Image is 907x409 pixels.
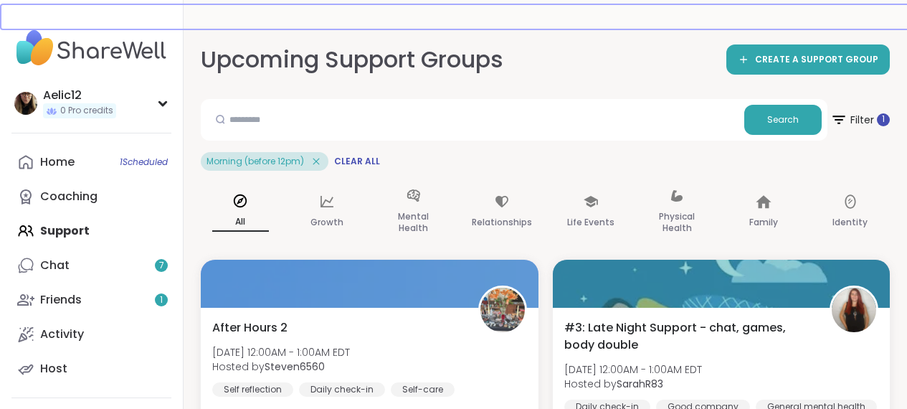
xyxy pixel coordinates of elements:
[40,189,98,204] div: Coaching
[120,156,168,168] span: 1 Scheduled
[767,113,799,126] span: Search
[310,214,343,231] p: Growth
[40,154,75,170] div: Home
[265,359,325,374] b: Steven6560
[882,113,885,126] span: 1
[567,214,614,231] p: Life Events
[564,377,702,391] span: Hosted by
[830,103,890,137] span: Filter
[212,213,269,232] p: All
[744,105,822,135] button: Search
[212,319,288,337] span: After Hours 2
[60,105,113,117] span: 0 Pro credits
[832,214,868,231] p: Identity
[157,190,168,202] iframe: Spotlight
[11,248,171,283] a: Chat7
[564,319,815,354] span: #3: Late Night Support - chat, games, body double
[206,156,304,167] span: Morning (before 12pm)
[201,44,515,76] h2: Upcoming Support Groups
[11,145,171,179] a: Home1Scheduled
[11,283,171,317] a: Friends1
[564,362,702,377] span: [DATE] 12:00AM - 1:00AM EDT
[212,345,350,359] span: [DATE] 12:00AM - 1:00AM EDT
[334,156,380,167] span: Clear All
[508,52,520,63] iframe: Spotlight
[832,288,876,332] img: SarahR83
[830,99,890,141] button: Filter 1
[43,88,116,103] div: Aelic12
[160,294,163,306] span: 1
[159,260,164,272] span: 7
[11,317,171,352] a: Activity
[11,23,171,73] img: ShareWell Nav Logo
[40,326,84,342] div: Activity
[385,208,442,237] p: Mental Health
[212,359,350,374] span: Hosted by
[11,179,171,214] a: Coaching
[726,44,890,75] a: CREATE A SUPPORT GROUP
[40,292,82,308] div: Friends
[472,214,532,231] p: Relationships
[11,352,171,386] a: Host
[617,377,663,391] b: SarahR83
[749,214,778,231] p: Family
[755,54,878,66] span: CREATE A SUPPORT GROUP
[14,92,37,115] img: Aelic12
[299,382,385,397] div: Daily check-in
[40,361,67,377] div: Host
[480,288,525,332] img: Steven6560
[649,208,706,237] p: Physical Health
[391,382,455,397] div: Self-care
[40,258,70,273] div: Chat
[212,382,293,397] div: Self reflection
